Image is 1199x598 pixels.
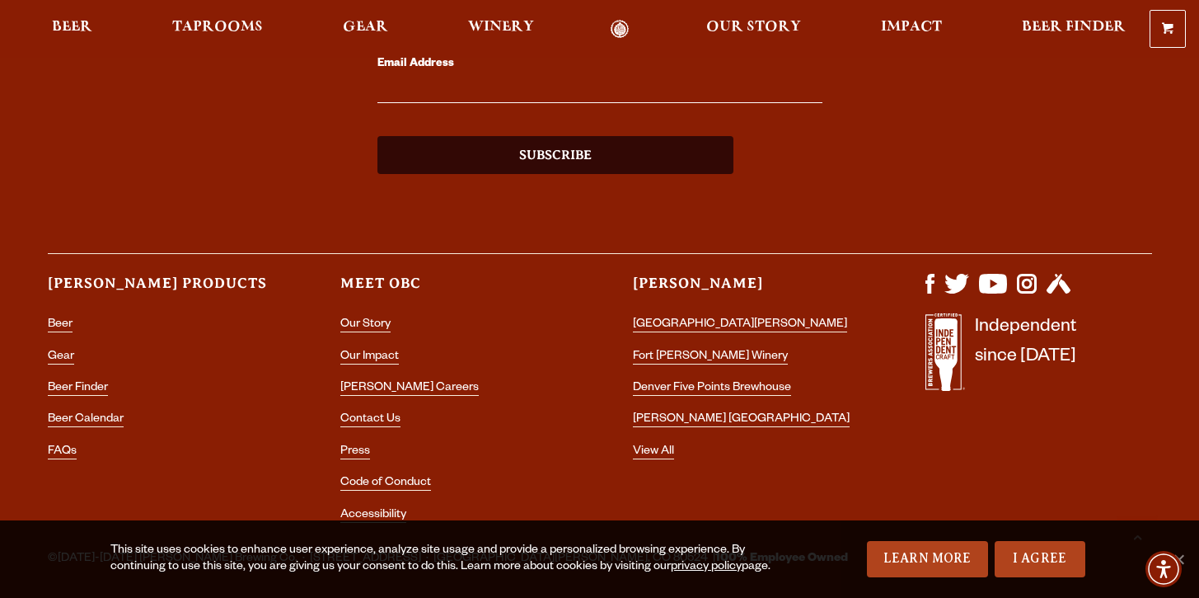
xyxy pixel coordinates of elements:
a: Odell Home [588,20,650,39]
a: Our Impact [340,351,399,365]
a: Denver Five Points Brewhouse [633,382,791,396]
a: [GEOGRAPHIC_DATA][PERSON_NAME] [633,318,847,332]
a: View All [633,445,674,459]
span: Impact [881,21,942,34]
div: Accessibility Menu [1145,551,1182,587]
a: Press [340,445,370,459]
a: Beer [48,318,73,332]
a: Our Story [340,318,391,332]
h3: [PERSON_NAME] Products [48,274,274,308]
a: Our Story [696,20,812,39]
a: I Agree [995,541,1085,577]
a: Visit us on YouTube [979,285,1007,299]
label: Email Address [377,54,822,75]
a: Gear [48,351,74,365]
span: Beer Finder [1022,21,1126,34]
p: Independent since [DATE] [975,313,1076,400]
a: privacy policy [671,561,742,574]
span: Beer [52,21,92,34]
h3: [PERSON_NAME] [633,274,859,308]
span: Gear [343,21,388,34]
input: Subscribe [377,136,733,174]
a: Taprooms [162,20,274,39]
a: Code of Conduct [340,477,431,491]
a: [PERSON_NAME] Careers [340,382,479,396]
a: Visit us on Untappd [1047,285,1070,299]
a: FAQs [48,445,77,459]
a: Gear [332,20,399,39]
a: Beer Finder [1011,20,1136,39]
a: Visit us on X (formerly Twitter) [944,285,969,299]
a: Winery [457,20,545,39]
a: Learn More [867,541,988,577]
a: Beer Finder [48,382,108,396]
div: This site uses cookies to enhance user experience, analyze site usage and provide a personalized ... [110,543,780,576]
a: Accessibility [340,509,406,523]
a: Beer Calendar [48,413,124,427]
a: Scroll to top [1117,516,1158,557]
a: Contact Us [340,413,400,427]
a: Visit us on Facebook [925,285,934,299]
a: Impact [870,20,953,39]
a: [PERSON_NAME] [GEOGRAPHIC_DATA] [633,413,850,427]
span: Taprooms [172,21,263,34]
span: Winery [468,21,534,34]
a: Visit us on Instagram [1017,285,1037,299]
h3: Meet OBC [340,274,567,308]
span: Our Story [706,21,801,34]
a: Fort [PERSON_NAME] Winery [633,351,788,365]
a: Beer [41,20,103,39]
